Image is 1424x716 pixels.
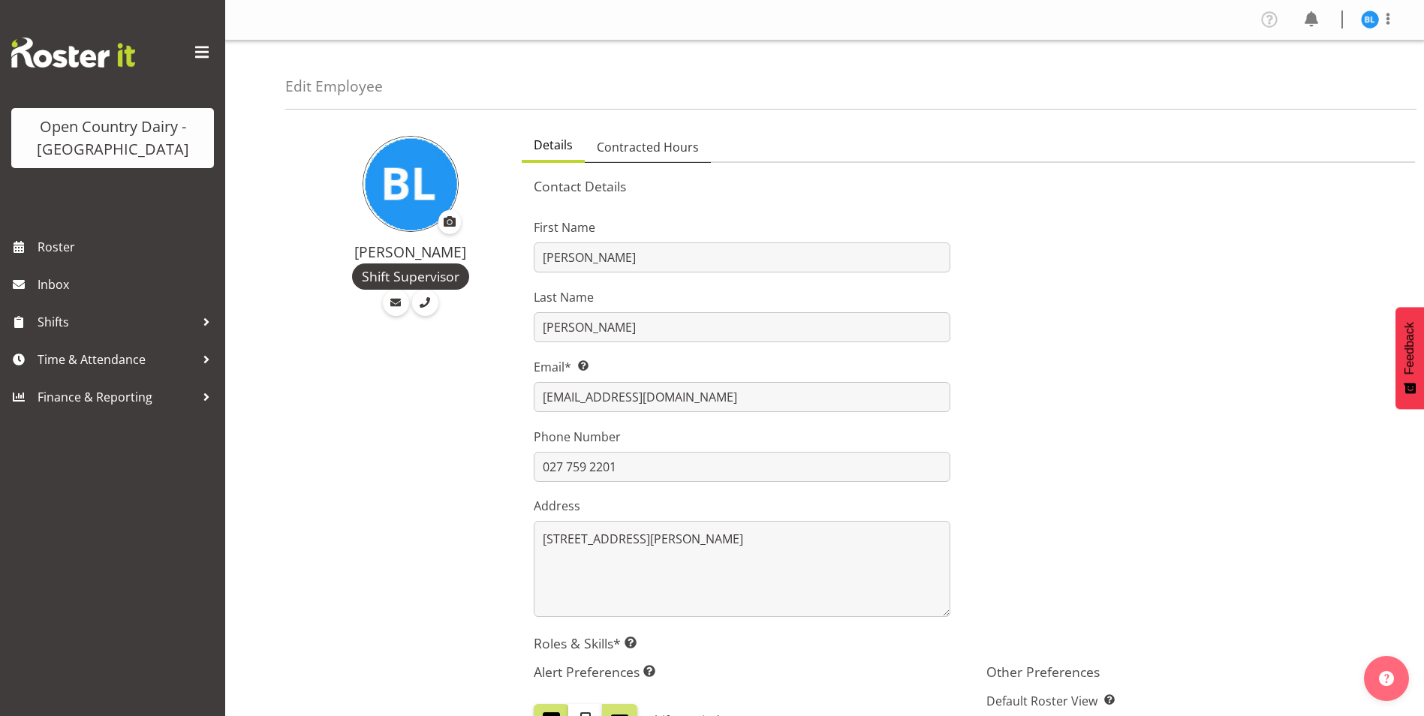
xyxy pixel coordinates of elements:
span: Roster [38,236,218,258]
h4: [PERSON_NAME] [317,244,504,260]
label: Last Name [534,288,950,306]
div: Open Country Dairy - [GEOGRAPHIC_DATA] [26,116,199,161]
h5: Alert Preferences [534,663,950,680]
img: help-xxl-2.png [1379,671,1394,686]
label: First Name [534,218,950,236]
h5: Other Preferences [986,663,1403,680]
h4: Edit Employee [285,78,383,95]
span: Shifts [38,311,195,333]
img: Rosterit website logo [11,38,135,68]
span: Details [534,136,573,154]
h5: Contact Details [534,178,1403,194]
input: Phone Number [534,452,950,482]
label: Phone Number [534,428,950,446]
label: Default Roster View [986,692,1403,710]
img: bruce-lind7400.jpg [363,136,459,232]
span: Finance & Reporting [38,386,195,408]
input: Last Name [534,312,950,342]
button: Feedback - Show survey [1395,307,1424,409]
span: Time & Attendance [38,348,195,371]
input: Email Address [534,382,950,412]
input: First Name [534,242,950,272]
img: bruce-lind7400.jpg [1361,11,1379,29]
span: Inbox [38,273,218,296]
h5: Roles & Skills* [534,635,1403,651]
span: Feedback [1403,322,1416,375]
label: Address [534,497,950,515]
a: Call Employee [412,290,438,316]
label: Email* [534,358,950,376]
a: Email Employee [383,290,409,316]
span: Shift Supervisor [362,266,459,286]
span: Contracted Hours [597,138,699,156]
